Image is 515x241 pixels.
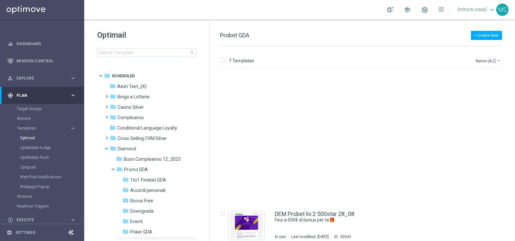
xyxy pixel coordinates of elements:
span: Accordi personali [130,187,166,193]
div: Execute [7,217,70,223]
div: 35041 [340,234,351,239]
a: Optipush [20,165,67,170]
i: arrow_drop_down [496,58,501,63]
i: folder [122,197,129,204]
button: equalizer Dashboard [7,41,76,46]
button: person_search Explore keyboard_arrow_right [7,76,76,81]
span: Conditional Language Loyalty [117,125,177,131]
span: Buon Compleanno 12_2023 [124,156,181,162]
i: folder [122,228,129,235]
i: folder [116,156,122,162]
i: folder [116,166,123,172]
i: folder [110,145,116,152]
div: Web Push Notifications [20,172,84,182]
span: keyboard_arrow_down [488,6,496,13]
i: folder [110,135,116,141]
span: Poker GDA [130,229,152,235]
div: Streams [17,192,84,201]
i: folder [122,176,129,183]
i: person_search [7,75,13,81]
div: Dashboard [7,35,76,52]
i: folder [109,124,116,131]
p: 7 Templates [229,58,254,64]
span: Promo GDA [124,167,148,172]
span: Diamond [118,146,136,152]
a: [PERSON_NAME]keyboard_arrow_down [457,5,496,15]
div: Target Groups [17,104,84,114]
span: Compleanno [118,115,144,120]
span: Scheduled [112,73,135,79]
span: Explore [17,76,70,80]
button: + Create New [471,31,502,40]
span: Execute [17,218,70,222]
i: keyboard_arrow_right [70,125,76,132]
img: 35041.jpeg [230,213,263,238]
div: Webpage Pop-up [20,182,84,192]
a: DEM Probet liv.2 500star 28_08 [275,211,354,217]
div: Templates [17,123,84,192]
div: Fino a 500€ di bonus per te🎁 [275,217,474,223]
h1: Optimail [97,30,196,40]
div: Mission Control [7,52,76,70]
a: Fino a 500€ di bonus per te🎁 [275,217,459,223]
i: folder [110,104,116,110]
span: search [189,50,195,55]
i: folder [104,72,110,79]
i: equalizer [7,41,13,47]
div: Optimail [20,133,84,143]
a: Dashboard [17,35,76,52]
i: keyboard_arrow_right [70,92,76,98]
div: Last modified: [DATE] [289,234,331,239]
span: Aesh Test_{X} [117,83,147,89]
div: Explore [7,75,70,81]
a: Target Groups [17,106,67,111]
button: Mission Control [7,58,76,64]
div: OptiMobile Push [20,153,84,162]
a: OptiMobile In-App [20,145,67,150]
button: play_circle_outline Execute keyboard_arrow_right [7,217,76,222]
i: folder [109,83,116,89]
i: folder [122,187,129,193]
a: Actions [17,116,67,121]
span: Cross Selling CVM Silver [118,135,167,141]
span: Probet GDA [220,32,249,39]
span: Eventi [130,219,143,224]
i: keyboard_arrow_right [70,75,76,81]
a: Mission Control [17,52,76,70]
i: folder [122,208,129,214]
div: Realtime Triggers [17,201,84,211]
a: Settings [16,231,35,235]
div: OptiMobile In-App [20,143,84,153]
i: folder [110,114,116,120]
div: ID: [331,234,351,239]
button: gps_fixed Plan keyboard_arrow_right [7,93,76,98]
div: Optipush [20,162,84,172]
button: Templates keyboard_arrow_right [17,126,76,131]
div: Templates [17,126,70,130]
span: school [404,6,411,13]
i: folder [110,93,116,100]
span: Templates [17,126,63,130]
a: OptiMobile Push [20,155,67,160]
i: settings [6,230,12,235]
a: Web Push Notifications [20,174,67,180]
a: Realtime Triggers [17,204,67,209]
a: Streams [17,194,67,199]
div: Plan [7,93,70,98]
a: Optimail [20,135,67,141]
a: Webpage Pop-up [20,184,67,189]
span: Bonus Free [130,198,153,204]
i: gps_fixed [7,93,13,98]
i: folder [122,218,129,224]
span: Downgrade [130,208,154,214]
input: Search Template [97,48,196,57]
div: Actions [17,114,84,123]
span: 1to1 freebet GDA [130,177,166,183]
div: MC [496,4,509,16]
